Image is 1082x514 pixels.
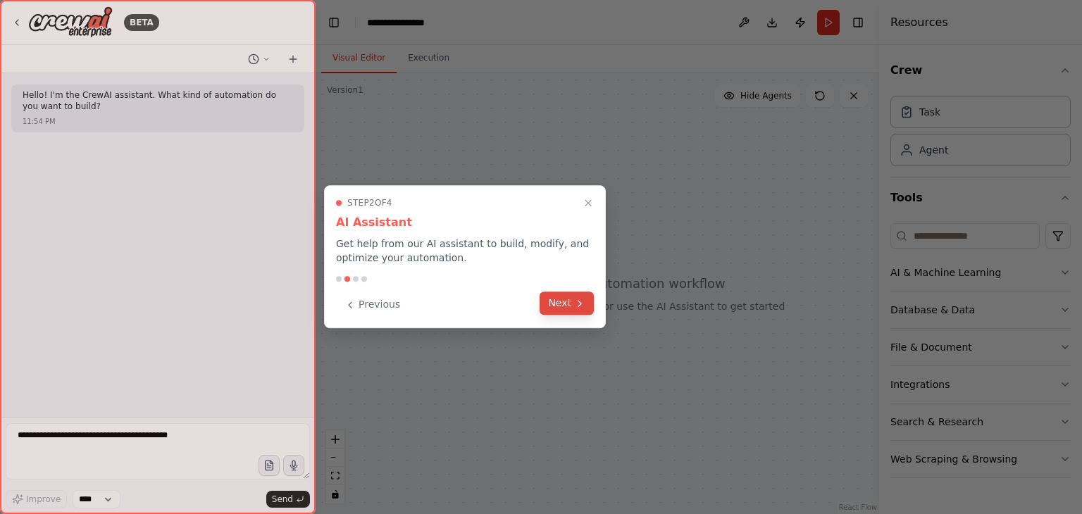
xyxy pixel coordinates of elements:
[540,292,594,315] button: Next
[580,194,597,211] button: Close walkthrough
[336,293,409,316] button: Previous
[324,13,344,32] button: Hide left sidebar
[336,237,594,265] p: Get help from our AI assistant to build, modify, and optimize your automation.
[347,197,392,208] span: Step 2 of 4
[336,214,594,231] h3: AI Assistant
